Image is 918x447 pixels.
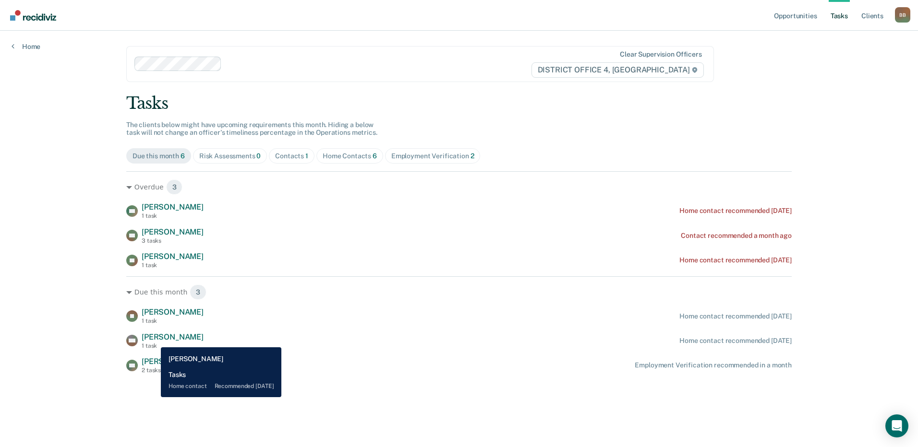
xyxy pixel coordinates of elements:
[275,152,308,160] div: Contacts
[126,179,792,195] div: Overdue 3
[620,50,701,59] div: Clear supervision officers
[199,152,261,160] div: Risk Assessments
[531,62,704,78] span: DISTRICT OFFICE 4, [GEOGRAPHIC_DATA]
[471,152,474,160] span: 2
[305,152,308,160] span: 1
[635,361,792,369] div: Employment Verification recommended in a month
[10,10,56,21] img: Recidiviz
[681,232,792,240] div: Contact recommended a month ago
[142,318,204,324] div: 1 task
[323,152,377,160] div: Home Contacts
[190,284,206,300] span: 3
[126,284,792,300] div: Due this month 3
[885,414,908,437] div: Open Intercom Messenger
[142,262,204,269] div: 1 task
[142,202,204,212] span: [PERSON_NAME]
[895,7,910,23] button: Profile dropdown button
[679,207,792,215] div: Home contact recommended [DATE]
[142,252,204,261] span: [PERSON_NAME]
[679,256,792,264] div: Home contact recommended [DATE]
[142,332,204,341] span: [PERSON_NAME]
[142,342,204,349] div: 1 task
[895,7,910,23] div: B B
[679,312,792,320] div: Home contact recommended [DATE]
[133,152,185,160] div: Due this month
[181,152,185,160] span: 6
[126,121,377,137] span: The clients below might have upcoming requirements this month. Hiding a below task will not chang...
[166,179,183,195] span: 3
[126,94,792,113] div: Tasks
[256,152,261,160] span: 0
[142,307,204,317] span: [PERSON_NAME]
[142,237,204,244] div: 3 tasks
[142,227,204,236] span: [PERSON_NAME]
[142,357,204,366] span: [PERSON_NAME]
[373,152,377,160] span: 6
[142,212,204,219] div: 1 task
[12,42,40,51] a: Home
[391,152,474,160] div: Employment Verification
[142,367,204,374] div: 2 tasks
[679,337,792,345] div: Home contact recommended [DATE]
